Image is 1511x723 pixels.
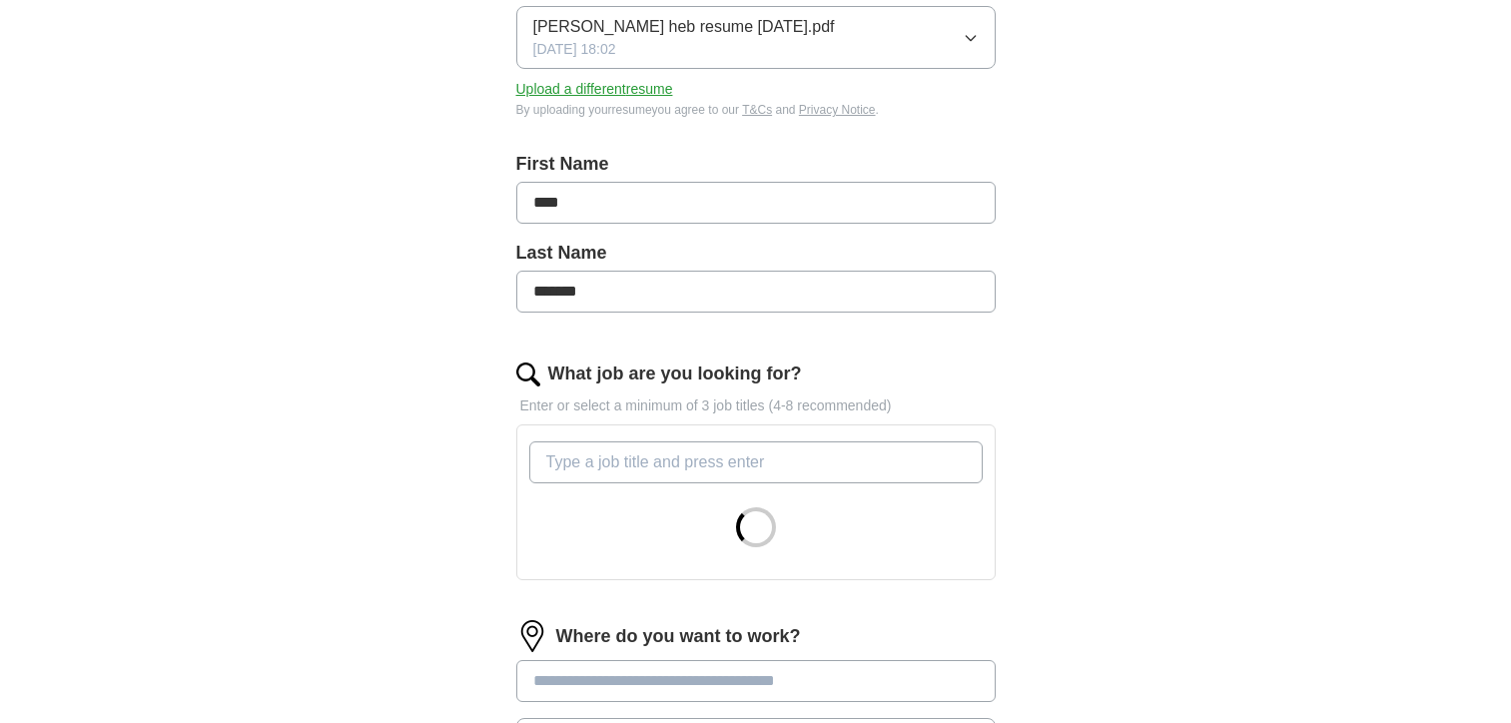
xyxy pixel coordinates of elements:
[533,15,835,39] span: [PERSON_NAME] heb resume [DATE].pdf
[556,623,801,650] label: Where do you want to work?
[516,101,996,119] div: By uploading your resume you agree to our and .
[548,361,802,387] label: What job are you looking for?
[516,395,996,416] p: Enter or select a minimum of 3 job titles (4-8 recommended)
[516,6,996,69] button: [PERSON_NAME] heb resume [DATE].pdf[DATE] 18:02
[529,441,983,483] input: Type a job title and press enter
[516,79,673,100] button: Upload a differentresume
[516,240,996,267] label: Last Name
[533,39,616,60] span: [DATE] 18:02
[742,103,772,117] a: T&Cs
[799,103,876,117] a: Privacy Notice
[516,151,996,178] label: First Name
[516,362,540,386] img: search.png
[516,620,548,652] img: location.png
